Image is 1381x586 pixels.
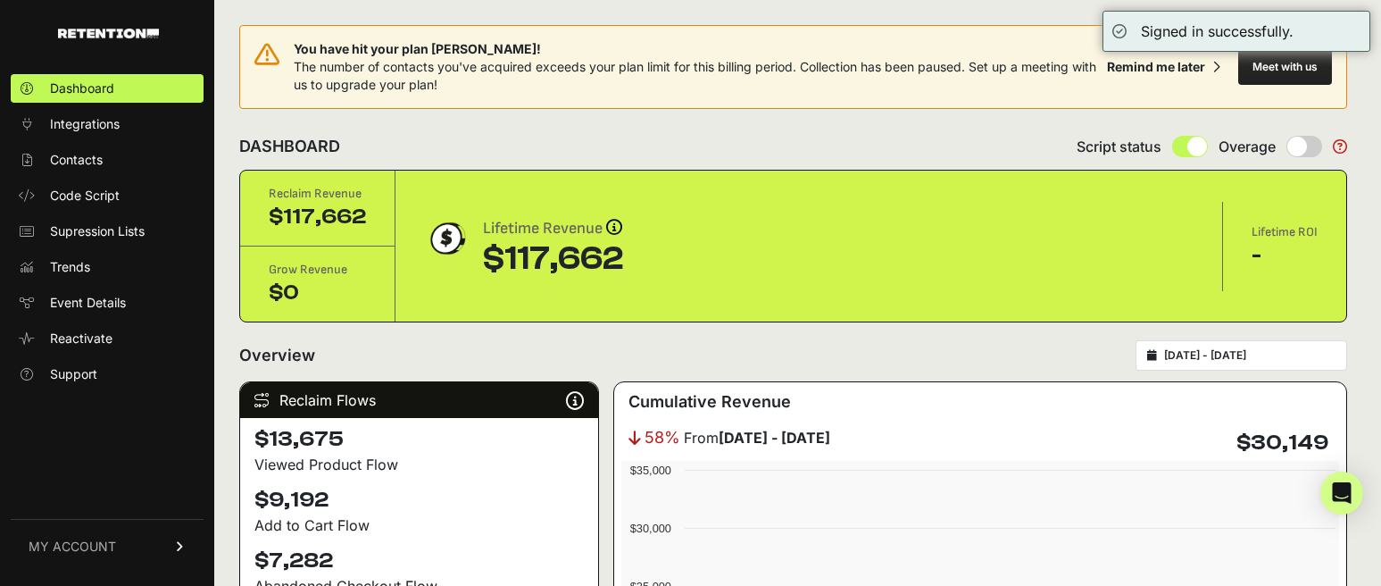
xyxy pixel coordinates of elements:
span: Event Details [50,294,126,312]
div: Add to Cart Flow [254,515,584,536]
a: Supression Lists [11,217,204,246]
a: Contacts [11,146,204,174]
text: $30,000 [630,522,671,535]
a: Code Script [11,181,204,210]
h2: Overview [239,343,315,368]
div: $117,662 [483,241,623,277]
span: Trends [50,258,90,276]
h4: $9,192 [254,486,584,515]
h2: DASHBOARD [239,134,340,159]
h4: $30,149 [1236,429,1328,457]
a: Integrations [11,110,204,138]
a: Dashboard [11,74,204,103]
span: Contacts [50,151,103,169]
span: Supression Lists [50,222,145,240]
div: Open Intercom Messenger [1320,472,1363,515]
span: Support [50,365,97,383]
span: Integrations [50,115,120,133]
span: Reactivate [50,330,112,347]
span: From [684,427,830,448]
div: $0 [269,279,366,307]
span: Dashboard [50,80,114,97]
img: dollar-coin-05c43ed7efb7bc0c12610022525b4bbbb207c7efeef5aecc26f025e68dcafac9.png [424,216,469,261]
h4: $7,282 [254,547,584,575]
div: Signed in successfully. [1141,21,1294,42]
span: Overage [1219,136,1276,157]
div: Reclaim Revenue [269,185,366,203]
span: MY ACCOUNT [29,538,116,556]
div: $117,662 [269,203,366,231]
span: 58% [645,425,680,450]
div: Viewed Product Flow [254,454,584,475]
span: You have hit your plan [PERSON_NAME]! [294,40,1100,58]
div: Lifetime ROI [1252,223,1318,241]
span: Code Script [50,187,120,205]
button: Meet with us [1238,49,1332,85]
div: Remind me later [1107,58,1205,76]
a: Event Details [11,289,204,317]
h4: $13,675 [254,425,584,454]
img: Retention.com [58,29,159,38]
button: Remind me later [1100,51,1227,83]
div: - [1252,241,1318,270]
span: Script status [1077,136,1161,157]
strong: [DATE] - [DATE] [719,429,830,447]
span: The number of contacts you've acquired exceeds your plan limit for this billing period. Collectio... [294,59,1096,92]
a: Reactivate [11,324,204,353]
div: Lifetime Revenue [483,216,623,241]
a: Trends [11,253,204,281]
a: Support [11,360,204,389]
text: $35,000 [630,464,671,477]
a: MY ACCOUNT [11,519,204,573]
div: Grow Revenue [269,261,366,279]
h3: Cumulative Revenue [628,389,791,414]
div: Reclaim Flows [240,382,598,418]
